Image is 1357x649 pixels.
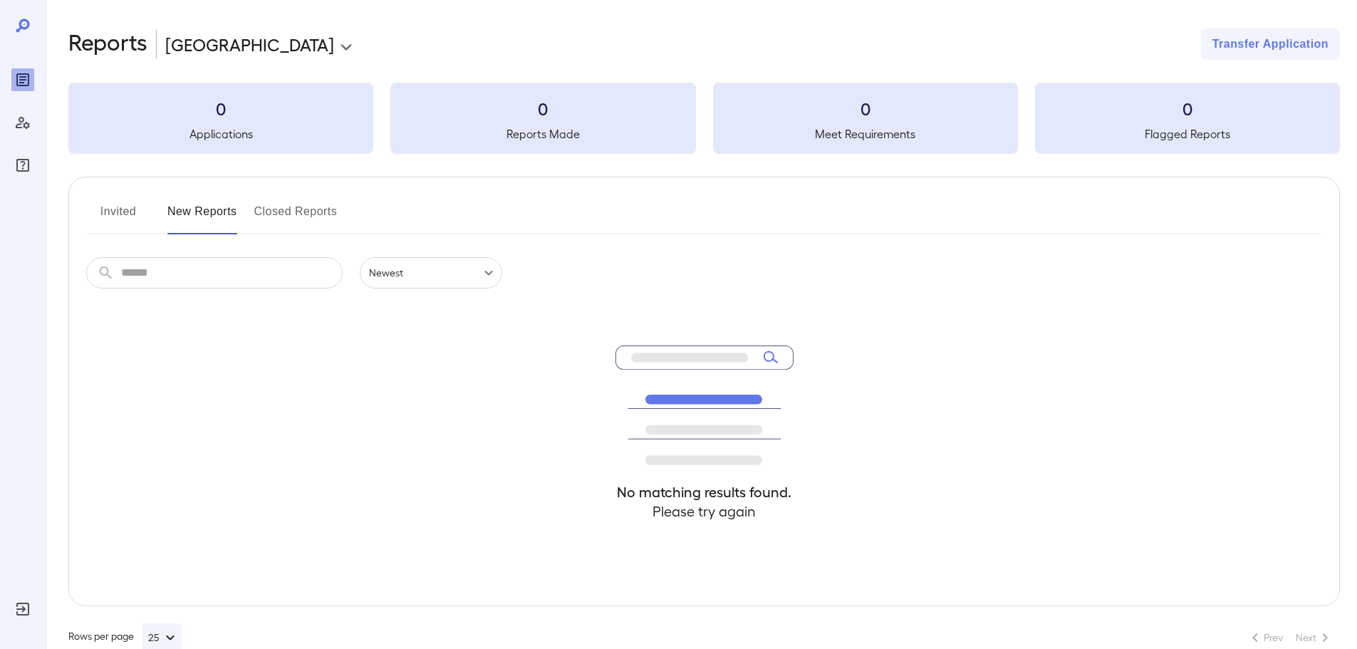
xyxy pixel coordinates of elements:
summary: 0Applications0Reports Made0Meet Requirements0Flagged Reports [68,83,1340,154]
button: New Reports [167,200,237,234]
h4: No matching results found. [615,482,794,502]
h5: Flagged Reports [1035,125,1340,142]
h3: 0 [68,97,373,120]
h3: 0 [390,97,695,120]
div: Manage Users [11,111,34,134]
div: Log Out [11,598,34,621]
h3: 0 [713,97,1018,120]
h4: Please try again [615,502,794,521]
h3: 0 [1035,97,1340,120]
button: Transfer Application [1201,28,1340,60]
nav: pagination navigation [1240,626,1340,649]
p: [GEOGRAPHIC_DATA] [165,33,334,56]
h5: Meet Requirements [713,125,1018,142]
div: Newest [360,257,502,289]
h2: Reports [68,28,147,60]
button: Invited [86,200,150,234]
h5: Reports Made [390,125,695,142]
h5: Applications [68,125,373,142]
div: FAQ [11,154,34,177]
div: Reports [11,68,34,91]
button: Closed Reports [254,200,338,234]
